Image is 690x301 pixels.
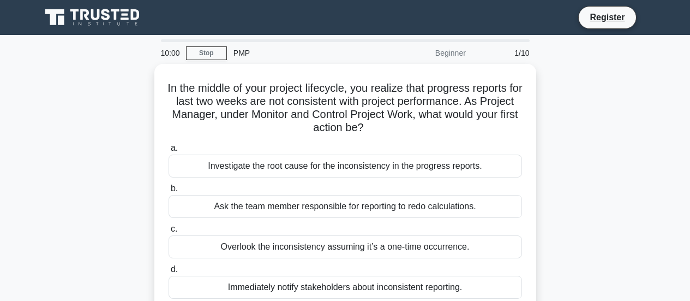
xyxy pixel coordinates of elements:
[171,143,178,152] span: a.
[227,42,377,64] div: PMP
[583,10,631,24] a: Register
[169,276,522,299] div: Immediately notify stakeholders about inconsistent reporting.
[154,42,186,64] div: 10:00
[472,42,536,64] div: 1/10
[169,155,522,178] div: Investigate the root cause for the inconsistency in the progress reports.
[377,42,472,64] div: Beginner
[186,46,227,60] a: Stop
[167,81,523,135] h5: In the middle of your project lifecycle, you realize that progress reports for last two weeks are...
[171,184,178,193] span: b.
[169,195,522,218] div: Ask the team member responsible for reporting to redo calculations.
[169,235,522,258] div: Overlook the inconsistency assuming it’s a one-time occurrence.
[171,264,178,274] span: d.
[171,224,177,233] span: c.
